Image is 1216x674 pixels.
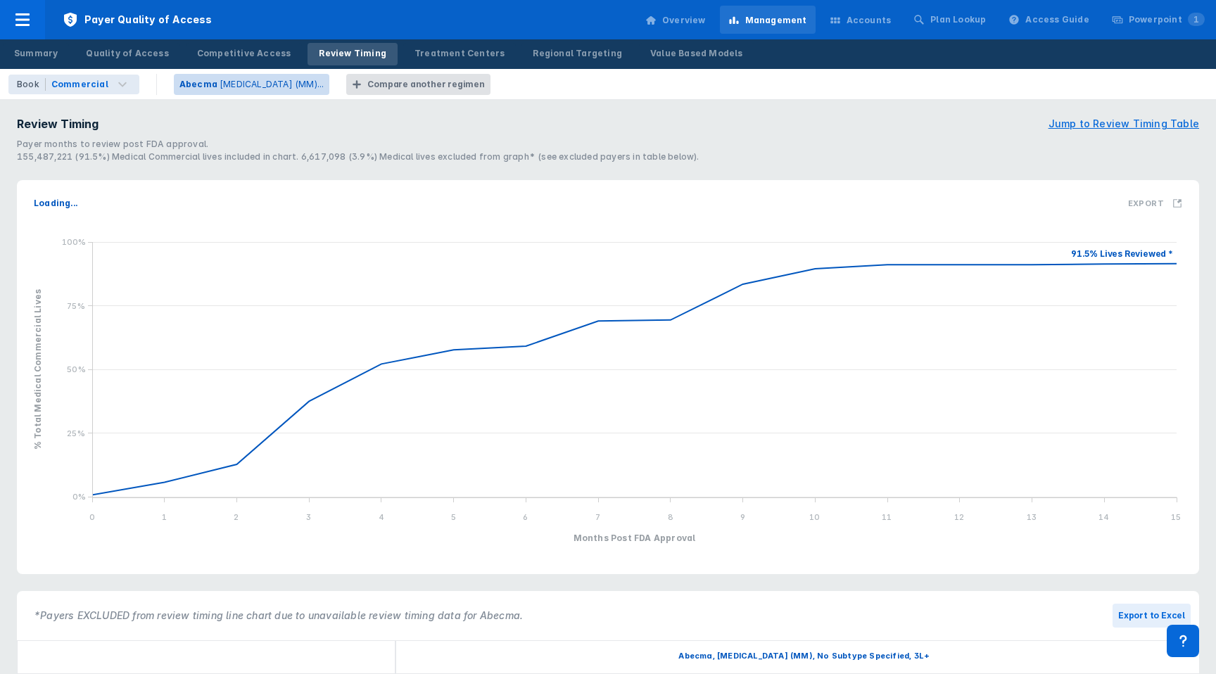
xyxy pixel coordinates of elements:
div: Competitive Access [197,47,291,60]
h3: Export [1128,198,1164,208]
p: Abecma [179,78,217,91]
div: Book [17,78,46,91]
tspan: 14 [1098,512,1109,522]
h2: Jump to Review Timing Table [1049,116,1199,132]
tspan: 9 [740,512,745,522]
span: Abecma, [MEDICAL_DATA] (MM), No Subtype Specified, 3L+ [678,651,930,661]
tspan: Months Post FDA Approval [574,533,696,543]
a: Regional Targeting [521,43,633,65]
text: 25% [67,428,85,438]
tspan: 0 [89,512,95,522]
g: line chart , with . Y-scale minimum value is 0 , maximum value is 1. X-scale minimum value is 0 ,... [25,235,1191,566]
a: Summary [3,43,69,65]
tspan: 1 [162,512,167,522]
text: 0% [72,492,86,502]
div: Sort [395,640,1214,674]
div: Treatment Centers [414,47,505,60]
tspan: 13 [1027,512,1037,522]
div: Management [745,14,807,27]
h2: Review Timing [17,115,99,132]
tspan: 11 [882,512,892,522]
text: 75% [67,301,85,311]
tspan: 8 [668,512,673,522]
a: Treatment Centers [403,43,516,65]
a: Review Timing [308,43,398,65]
div: Plan Lookup [930,13,986,26]
div: Review Timing [319,47,386,60]
tspan: 12 [954,512,964,522]
span: 1 [1188,13,1205,26]
tspan: 3 [306,512,311,522]
a: Accounts [821,6,900,34]
button: Compare another regimen [346,74,490,95]
div: Compare another regimen [367,78,484,91]
button: Export [1120,190,1191,217]
div: Summary [14,47,58,60]
div: Payer months to review post FDA approval. [17,138,1199,151]
p: Loading... [34,197,77,210]
a: Competitive Access [186,43,303,65]
button: Abecma[MEDICAL_DATA] (MM)... [174,74,330,95]
button: Export to Excel [1113,604,1191,628]
tspan: 15 [1171,512,1181,522]
div: Commercial [51,78,108,91]
div: Access Guide [1025,13,1089,26]
text: 50% [67,364,86,374]
tspan: 2 [234,512,239,522]
tspan: 10 [809,512,820,522]
div: Regional Targeting [533,47,622,60]
tspan: % Total Medical Commercial Lives [32,289,43,450]
text: 100% [62,237,87,247]
tspan: 4 [379,512,384,522]
tspan: 91.5% Lives Reviewed * [1071,248,1173,259]
tspan: 6 [523,512,528,522]
div: Powerpoint [1129,13,1205,26]
p: [MEDICAL_DATA] (MM)... [220,78,324,91]
div: Overview [662,14,706,27]
p: *Payers EXCLUDED from review timing line chart due to unavailable review timing data for Abecma. [25,599,531,632]
tspan: 5 [451,512,456,522]
div: 155,487,221 (91.5%) Medical Commercial lives included in chart. 6,617,098 (3.9%) Medical lives ex... [17,151,1199,163]
div: Sort [17,640,395,674]
div: Quality of Access [86,47,168,60]
div: Value Based Models [650,47,743,60]
tspan: 7 [595,512,600,522]
a: Overview [637,6,714,34]
a: Value Based Models [639,43,754,65]
a: Quality of Access [75,43,179,65]
div: Accounts [847,14,892,27]
button: Jump to Review Timing Table [1049,115,1199,132]
div: Contact Support [1167,625,1199,657]
a: Management [720,6,816,34]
